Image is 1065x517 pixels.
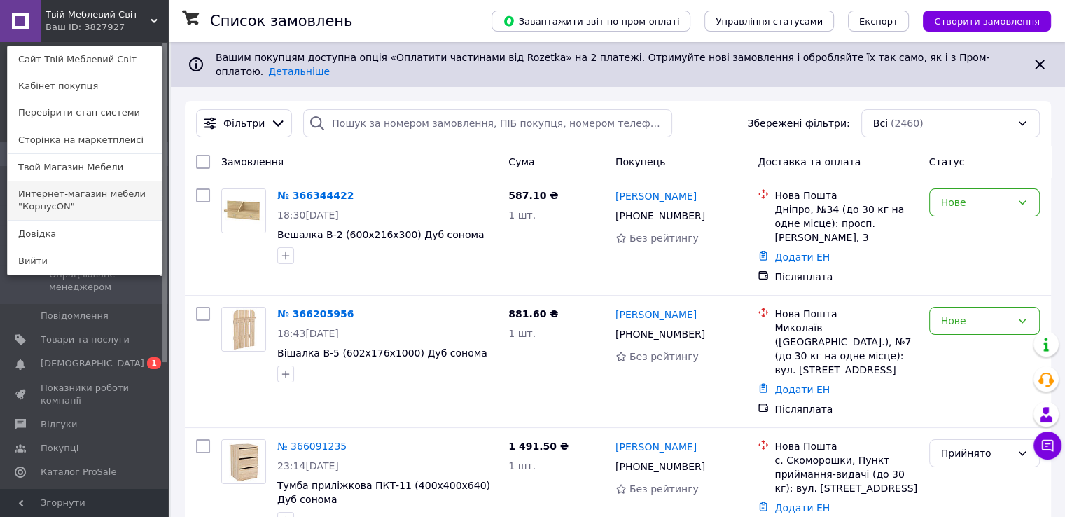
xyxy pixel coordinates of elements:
span: 881.60 ₴ [508,308,558,319]
button: Управління статусами [704,11,834,32]
span: (2460) [891,118,924,129]
div: Прийнято [941,446,1011,461]
div: Післяплата [774,402,917,416]
a: Довідка [8,221,162,247]
div: Миколаїв ([GEOGRAPHIC_DATA].), №7 (до 30 кг на одне місце): вул. [STREET_ADDRESS] [774,321,917,377]
div: [PHONE_NUMBER] [613,457,708,476]
div: Нова Пошта [774,307,917,321]
a: Вішалка В-5 (602х176х1000) Дуб сонома [277,347,487,359]
span: Покупці [41,442,78,455]
span: Доставка та оплата [758,156,861,167]
span: 8 [159,268,164,294]
a: Интернет-магазин мебели "КорпусON" [8,181,162,220]
span: Завантажити звіт по пром-оплаті [503,15,679,27]
a: Тумба приліжкова ПКТ-11 (400х400х640) Дуб сонома [277,480,490,505]
span: Без рейтингу [629,483,699,495]
input: Пошук за номером замовлення, ПІБ покупця, номером телефону, Email, номером накладної [303,109,672,137]
div: Післяплата [774,270,917,284]
div: Ваш ID: 3827927 [46,21,104,34]
a: Вийти [8,248,162,275]
span: 1 491.50 ₴ [508,441,569,452]
div: Нове [941,313,1011,329]
span: 1 шт. [508,460,536,471]
span: Експорт [859,16,898,27]
a: [PERSON_NAME] [615,308,697,322]
span: Збережені фільтри: [747,116,849,130]
span: Вашим покупцям доступна опція «Оплатити частинами від Rozetka» на 2 платежі. Отримуйте нові замов... [216,52,989,77]
button: Створити замовлення [923,11,1051,32]
div: Дніпро, №34 (до 30 кг на одне місце): просп. [PERSON_NAME], 3 [774,202,917,244]
span: 587.10 ₴ [508,190,558,201]
a: Додати ЕН [774,251,830,263]
div: Нова Пошта [774,439,917,453]
span: Створити замовлення [934,16,1040,27]
a: Детальніше [268,66,330,77]
span: 1 шт. [508,209,536,221]
span: Опрацьюване менеджером [49,268,159,294]
span: 1 [147,357,161,369]
a: Сторінка на маркетплейсі [8,127,162,153]
span: Відгуки [41,418,77,431]
a: [PERSON_NAME] [615,440,697,454]
a: Перевірити стан системи [8,99,162,126]
div: [PHONE_NUMBER] [613,206,708,226]
a: Вешалка В-2 (600х216х300) Дуб сонома [277,229,485,240]
a: Фото товару [221,439,266,484]
div: Нова Пошта [774,188,917,202]
a: № 366344422 [277,190,354,201]
span: 1 шт. [508,328,536,339]
span: 18:30[DATE] [277,209,339,221]
span: Каталог ProSale [41,466,116,478]
span: Cума [508,156,534,167]
div: с. Скоморошки, Пункт приймання-видачі (до 30 кг): вул. [STREET_ADDRESS] [774,453,917,495]
span: [DEMOGRAPHIC_DATA] [41,357,144,370]
a: Твой Магазин Мебели [8,154,162,181]
span: 23:14[DATE] [277,460,339,471]
span: Показники роботи компанії [41,382,130,407]
a: Додати ЕН [774,384,830,395]
h1: Список замовлень [210,13,352,29]
a: № 366205956 [277,308,354,319]
button: Чат з покупцем [1033,432,1061,460]
a: № 366091235 [277,441,347,452]
span: Без рейтингу [629,351,699,362]
span: Без рейтингу [629,233,699,244]
a: Створити замовлення [909,15,1051,26]
span: Управління статусами [716,16,823,27]
span: Твій Меблевий Світ [46,8,151,21]
a: Фото товару [221,307,266,352]
button: Експорт [848,11,910,32]
button: Завантажити звіт по пром-оплаті [492,11,690,32]
div: Нове [941,195,1011,210]
span: Всі [873,116,888,130]
span: Повідомлення [41,310,109,322]
img: Фото товару [222,308,265,351]
div: [PHONE_NUMBER] [613,324,708,344]
span: Фільтри [223,116,265,130]
img: Фото товару [222,440,265,483]
span: Статус [929,156,965,167]
a: Сайт Твій Меблевий Світ [8,46,162,73]
span: 18:43[DATE] [277,328,339,339]
span: Товари та послуги [41,333,130,346]
img: Фото товару [222,189,265,233]
span: Покупець [615,156,665,167]
a: Фото товару [221,188,266,233]
a: Додати ЕН [774,502,830,513]
a: Кабінет покупця [8,73,162,99]
a: [PERSON_NAME] [615,189,697,203]
span: Замовлення [221,156,284,167]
